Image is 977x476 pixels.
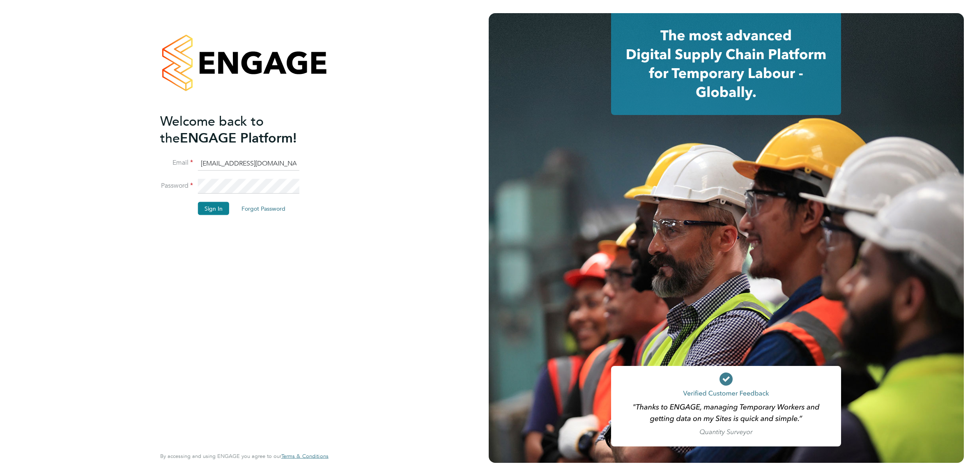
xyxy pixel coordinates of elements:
h2: ENGAGE Platform! [160,113,320,146]
label: Email [160,159,193,167]
input: Enter your work email... [198,156,299,171]
button: Sign In [198,202,229,215]
label: Password [160,182,193,190]
button: Forgot Password [235,202,292,215]
span: By accessing and using ENGAGE you agree to our [160,453,329,460]
a: Terms & Conditions [281,453,329,460]
span: Welcome back to the [160,113,264,146]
